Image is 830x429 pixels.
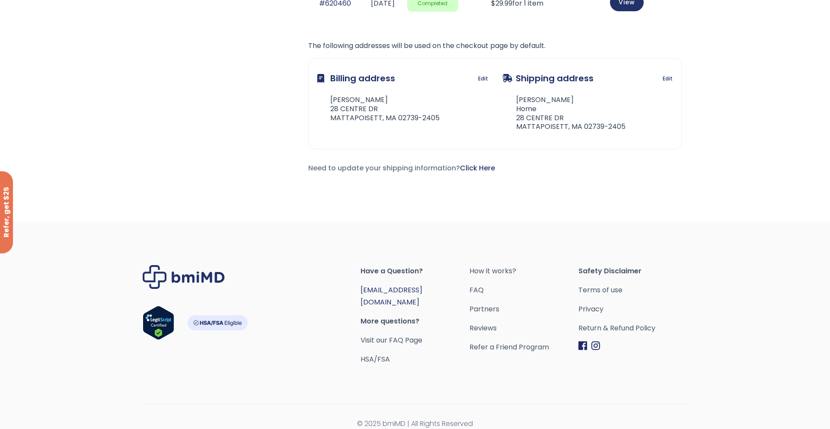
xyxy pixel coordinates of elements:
[317,96,440,122] address: [PERSON_NAME] 28 CENTRE DR MATTAPOISETT, MA 02739-2405
[469,265,578,277] a: How it works?
[591,341,600,350] img: Instagram
[469,341,578,353] a: Refer a Friend Program
[187,315,248,330] img: HSA-FSA
[361,354,390,364] a: HSA/FSA
[469,303,578,315] a: Partners
[578,265,687,277] span: Safety Disclaimer
[143,306,174,344] a: Verify LegitScript Approval for www.bmimd.com
[308,40,682,52] p: The following addresses will be used on the checkout page by default.
[478,73,488,85] a: Edit
[308,163,495,173] span: Need to update your shipping information?
[469,322,578,334] a: Reviews
[143,265,225,289] img: Brand Logo
[361,265,469,277] span: Have a Question?
[502,67,594,89] h3: Shipping address
[502,96,626,131] address: [PERSON_NAME] Home 28 CENTRE DR MATTAPOISETT, MA 02739-2405
[578,284,687,296] a: Terms of use
[143,306,174,340] img: Verify Approval for www.bmimd.com
[578,303,687,315] a: Privacy
[578,341,587,350] img: Facebook
[317,67,395,89] h3: Billing address
[460,163,495,173] a: Click Here
[361,315,469,327] span: More questions?
[578,322,687,334] a: Return & Refund Policy
[469,284,578,296] a: FAQ
[663,73,673,85] a: Edit
[361,285,422,307] a: [EMAIL_ADDRESS][DOMAIN_NAME]
[361,335,422,345] a: Visit our FAQ Page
